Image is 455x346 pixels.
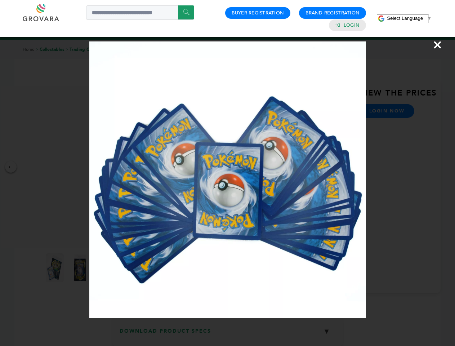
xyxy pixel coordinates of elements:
[387,15,423,21] span: Select Language
[305,10,360,16] a: Brand Registration
[232,10,284,16] a: Buyer Registration
[344,22,360,28] a: Login
[433,35,442,55] span: ×
[427,15,432,21] span: ▼
[387,15,432,21] a: Select Language​
[86,5,194,20] input: Search a product or brand...
[89,41,366,318] img: Image Preview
